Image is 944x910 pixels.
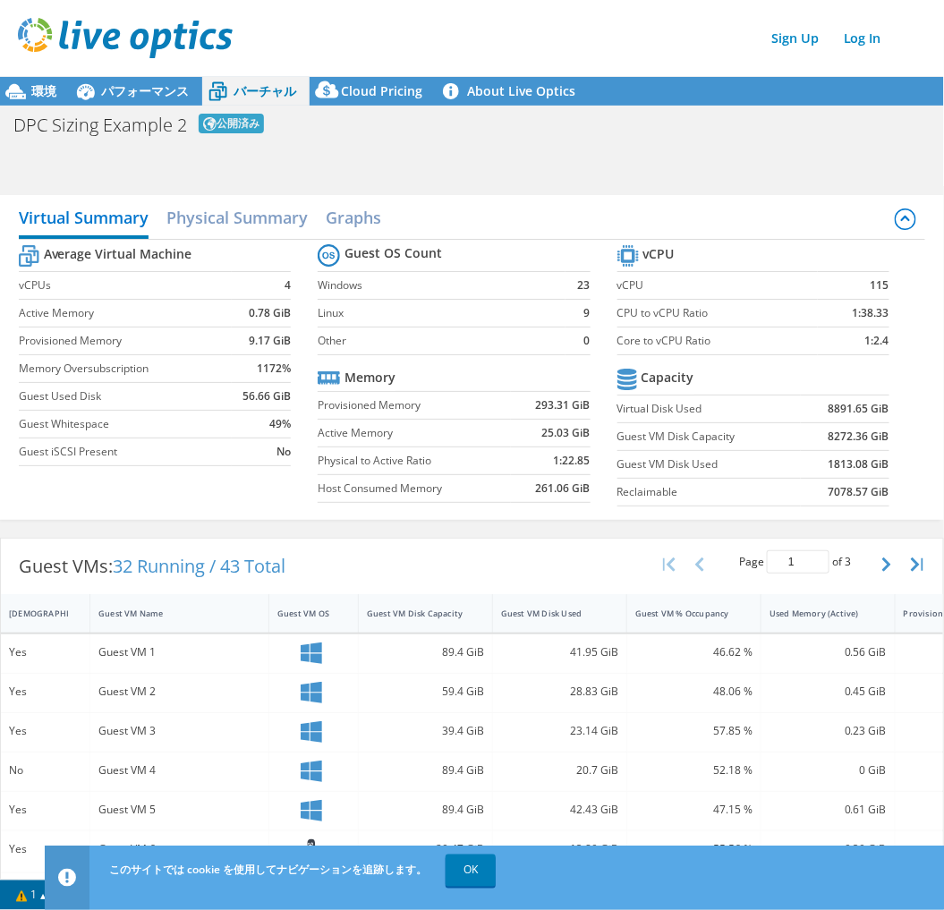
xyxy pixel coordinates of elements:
span: パフォーマンス [101,82,189,99]
div: 20.47 GiB [367,839,484,859]
label: Active Memory [19,304,232,322]
b: 1:2.4 [865,332,889,350]
b: 1:22.85 [554,452,591,470]
a: 1 [4,884,59,906]
label: Provisioned Memory [318,396,511,414]
div: 0.45 GiB [770,682,887,702]
div: 23.14 GiB [501,721,618,741]
div: Yes [9,682,81,702]
label: Guest VM Disk Capacity [617,428,802,446]
label: Guest iSCSI Present [19,443,232,461]
div: Guest VM 5 [98,800,260,820]
div: Yes [9,839,81,859]
label: Physical to Active Ratio [318,452,511,470]
div: Guest VM Disk Used [501,608,597,619]
div: Guest VMs: [1,539,303,594]
label: CPU to vCPU Ratio [617,304,818,322]
label: Active Memory [318,424,511,442]
div: Guest VM 4 [98,761,260,780]
div: Yes [9,642,81,662]
label: Host Consumed Memory [318,480,511,498]
div: Guest VM 2 [98,682,260,702]
b: 8272.36 GiB [829,428,889,446]
b: 1813.08 GiB [829,455,889,473]
b: 9 [584,304,591,322]
b: vCPU [643,245,675,263]
b: 1:38.33 [853,304,889,322]
span: 公開済み [199,114,264,133]
span: このサイトでは cookie を使用してナビゲーションを追跡します。 [109,863,427,878]
div: 55.56 % [635,839,753,859]
div: Guest VM OS [277,608,328,619]
b: 0.78 GiB [249,304,291,322]
label: Other [318,332,565,350]
b: Memory [344,369,395,387]
div: 0.23 GiB [770,721,887,741]
b: 7078.57 GiB [829,483,889,501]
div: Guest VM 6 [98,839,260,859]
div: 13.89 GiB [501,839,618,859]
div: 39.4 GiB [367,721,484,741]
div: Guest VM 3 [98,721,260,741]
b: 49% [269,415,291,433]
span: 環境 [31,82,56,99]
label: vCPU [617,276,818,294]
div: No [9,761,81,780]
div: Yes [9,800,81,820]
b: 261.06 GiB [536,480,591,498]
label: Guest Used Disk [19,387,232,405]
a: Sign Up [762,25,828,51]
b: 4 [285,276,291,294]
a: OK [446,855,496,887]
h2: Physical Summary [166,200,308,235]
div: 0.56 GiB [770,642,887,662]
span: Page of [739,550,851,574]
label: vCPUs [19,276,232,294]
b: Capacity [642,369,694,387]
label: Virtual Disk Used [617,400,802,418]
label: Provisioned Memory [19,332,232,350]
span: Cloud Pricing [341,82,422,99]
label: Guest VM Disk Used [617,455,802,473]
img: live_optics_svg.svg [18,18,233,58]
div: 47.15 % [635,800,753,820]
div: 52.18 % [635,761,753,780]
b: 115 [871,276,889,294]
span: バーチャル [234,82,296,99]
label: Guest Whitespace [19,415,232,433]
b: 293.31 GiB [536,396,591,414]
div: 0 GiB [770,761,887,780]
div: 89.4 GiB [367,761,484,780]
a: About Live Optics [436,77,589,106]
label: Linux [318,304,565,322]
div: 0.61 GiB [770,800,887,820]
b: 0 [584,332,591,350]
div: 42.43 GiB [501,800,618,820]
div: 41.95 GiB [501,642,618,662]
b: 9.17 GiB [249,332,291,350]
div: Guest VM Name [98,608,239,619]
div: Used Memory (Active) [770,608,865,619]
b: 1172% [257,360,291,378]
label: Core to vCPU Ratio [617,332,818,350]
b: No [276,443,291,461]
b: Guest OS Count [344,244,442,262]
b: 56.66 GiB [242,387,291,405]
h1: DPC Sizing Example 2 [13,116,187,134]
div: 0.39 GiB [770,839,887,859]
span: 32 Running / 43 Total [113,554,285,578]
div: [DEMOGRAPHIC_DATA] [9,608,60,619]
div: Guest VM Disk Capacity [367,608,463,619]
div: Yes [9,721,81,741]
b: Average Virtual Machine [44,245,192,263]
a: Log In [835,25,890,51]
b: 8891.65 GiB [829,400,889,418]
div: 57.85 % [635,721,753,741]
label: Reclaimable [617,483,802,501]
div: 89.4 GiB [367,800,484,820]
label: Memory Oversubscription [19,360,232,378]
div: 20.7 GiB [501,761,618,780]
b: 23 [578,276,591,294]
div: 46.62 % [635,642,753,662]
h2: Graphs [326,200,381,235]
